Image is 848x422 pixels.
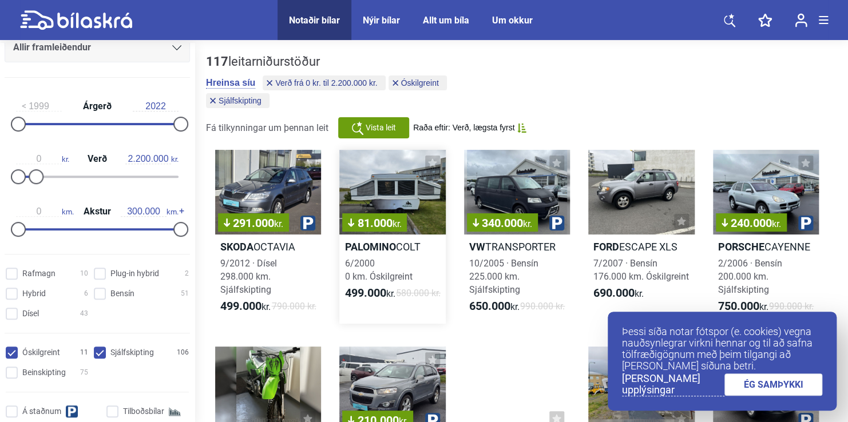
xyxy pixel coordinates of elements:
span: 2/2006 · Bensín 200.000 km. Sjálfskipting [718,258,782,295]
span: Bensín [110,288,134,300]
a: 291.000kr.SkodaOCTAVIA9/2012 · Dísel298.000 km. Sjálfskipting499.000kr.790.000 kr. [215,150,321,324]
b: 690.000 [593,286,635,300]
span: 51 [181,288,189,300]
span: Sjálfskipting [110,347,154,359]
a: ÉG SAMÞYKKI [724,373,823,396]
span: 580.000 kr. [396,286,441,300]
h2: OCTAVIA [215,240,321,253]
h2: TRANSPORTER [464,240,570,253]
span: 790.000 kr. [271,300,316,313]
p: Þessi síða notar fótspor (e. cookies) vegna nauðsynlegrar virkni hennar og til að safna tölfræðig... [622,326,822,372]
span: Árgerð [80,102,114,111]
span: Akstur [81,207,114,216]
a: FordESCAPE XLS7/2007 · Bensín176.000 km. Óskilgreint690.000kr. [588,150,694,324]
span: kr. [772,218,781,229]
h2: COLT [339,240,445,253]
b: Porsche [718,241,764,253]
span: Verð [85,154,110,164]
span: Óskilgreint [401,79,439,87]
b: 499.000 [220,299,261,313]
a: 240.000kr.PorscheCAYENNE2/2006 · Bensín200.000 km. Sjálfskipting750.000kr.990.000 kr. [713,150,819,324]
b: Palomino [344,241,395,253]
h2: CAYENNE [713,240,819,253]
span: Plug-in hybrid [110,268,159,280]
span: 10 [80,268,88,280]
b: 117 [206,54,228,69]
span: kr. [523,218,532,229]
span: kr. [125,154,179,164]
span: Dísel [22,308,39,320]
a: Um okkur [492,15,533,26]
b: Skoda [220,241,253,253]
span: 240.000 [722,217,781,229]
span: kr. [718,300,768,313]
span: Raða eftir: Verð, lægsta fyrst [413,123,514,133]
span: kr. [16,154,69,164]
a: 340.000kr.VWTRANSPORTER10/2005 · Bensín225.000 km. Sjálfskipting650.000kr.990.000 kr. [464,150,570,324]
span: kr. [593,286,644,300]
span: Óskilgreint [22,347,60,359]
button: Raða eftir: Verð, lægsta fyrst [413,123,526,133]
img: user-login.svg [795,13,807,27]
span: kr. [392,218,401,229]
span: Tilboðsbílar [123,405,164,417]
button: Sjálfskipting [206,93,270,108]
button: Verð frá 0 kr. til 2.200.000 kr. [263,75,385,90]
span: 990.000 kr. [769,300,814,313]
a: Nýir bílar [363,15,400,26]
span: 7/2007 · Bensín 176.000 km. Óskilgreint [593,258,689,282]
span: 9/2012 · Dísel 298.000 km. Sjálfskipting [220,258,277,295]
span: 6/2000 0 km. Óskilgreint [344,258,412,282]
span: 43 [80,308,88,320]
span: 2 [185,268,189,280]
a: Allt um bíla [423,15,469,26]
span: Sjálfskipting [219,97,261,105]
a: Notaðir bílar [289,15,340,26]
b: VW [469,241,485,253]
span: Vista leit [366,122,396,134]
span: kr. [220,300,271,313]
button: Óskilgreint [389,75,447,90]
span: kr. [344,286,395,300]
span: 81.000 [348,217,401,229]
span: 6 [84,288,88,300]
span: Verð frá 0 kr. til 2.200.000 kr. [275,79,377,87]
span: 106 [177,347,189,359]
span: Hybrid [22,288,46,300]
b: 750.000 [718,299,759,313]
span: 10/2005 · Bensín 225.000 km. Sjálfskipting [469,258,538,295]
img: parking.png [549,216,564,230]
span: 340.000 [473,217,532,229]
a: 81.000kr.PalominoCOLT6/20000 km. Óskilgreint499.000kr.580.000 kr. [339,150,445,324]
button: Hreinsa síu [206,77,255,89]
span: Á staðnum [22,405,61,417]
img: parking.png [798,216,813,230]
b: 499.000 [344,286,386,300]
span: km. [16,206,74,217]
span: Allir framleiðendur [13,39,91,55]
img: parking.png [300,216,315,230]
span: 11 [80,347,88,359]
span: 75 [80,367,88,379]
a: [PERSON_NAME] upplýsingar [622,373,724,396]
span: km. [121,206,179,217]
span: Beinskipting [22,367,66,379]
span: Rafmagn [22,268,56,280]
b: 650.000 [469,299,510,313]
span: kr. [469,300,520,313]
b: Ford [593,241,619,253]
div: leitarniðurstöður [206,54,514,69]
span: 291.000 [224,217,283,229]
span: kr. [274,218,283,229]
span: Fá tilkynningar um þennan leit [206,122,328,133]
h2: ESCAPE XLS [588,240,694,253]
span: 990.000 kr. [520,300,565,313]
